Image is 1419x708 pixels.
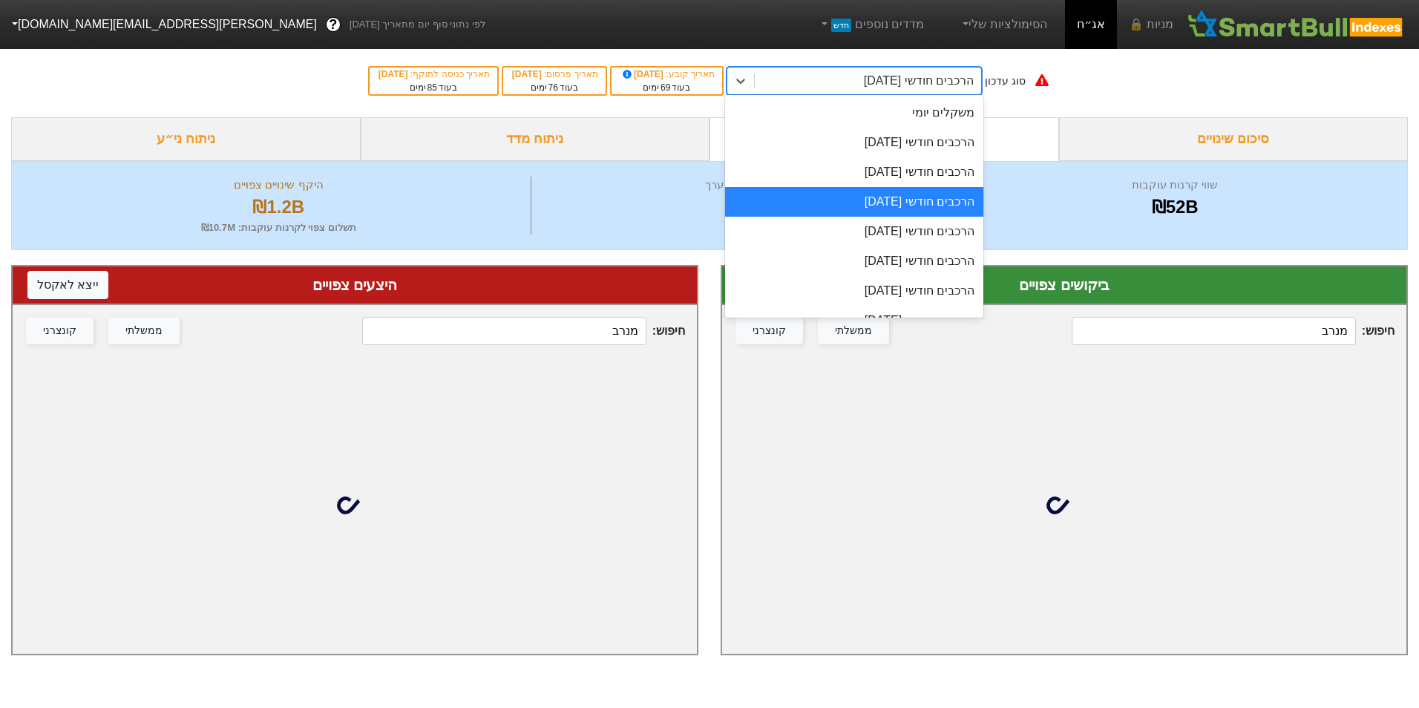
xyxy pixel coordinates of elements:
div: ניתוח מדד [361,117,710,161]
span: 69 [661,82,670,93]
a: מדדים נוספיםחדש [812,10,930,39]
div: משקלים יומי [725,98,983,128]
div: תאריך כניסה לתוקף : [377,68,490,81]
div: היצעים צפויים [27,274,682,296]
div: ₪1.2B [30,194,527,220]
div: שווי קרנות עוקבות [961,177,1389,194]
div: תאריך קובע : [619,68,715,81]
div: היקף שינויים צפויים [30,177,527,194]
button: ממשלתי [108,318,180,344]
div: קונצרני [43,323,76,339]
div: ביקושים צפויים [737,274,1392,296]
span: חדש [831,19,851,32]
div: הרכבים חודשי [DATE] [725,276,983,306]
div: ביקושים והיצעים צפויים [709,117,1059,161]
div: 562 [535,194,954,220]
button: ממשלתי [818,318,889,344]
img: SmartBull [1185,10,1407,39]
span: [DATE] [378,69,410,79]
div: הרכבים חודשי [DATE] [725,187,983,217]
div: ניתוח ני״ע [11,117,361,161]
div: הרכבים חודשי [DATE] [725,217,983,246]
div: תשלום צפוי לקרנות עוקבות : ₪10.7M [30,220,527,235]
span: חיפוש : [362,317,685,345]
span: לפי נתוני סוף יום מתאריך [DATE] [350,17,485,32]
div: ממשלתי [125,323,163,339]
div: תאריך פרסום : [511,68,598,81]
div: הרכבים חודשי [DATE] [725,246,983,276]
button: קונצרני [735,318,803,344]
div: בעוד ימים [511,81,598,94]
div: סיכום שינויים [1059,117,1409,161]
span: ? [329,15,337,35]
input: 387 רשומות... [362,317,646,345]
span: [DATE] [512,69,544,79]
span: 85 [427,82,437,93]
button: קונצרני [26,318,94,344]
div: הרכבים חודשי [DATE] [864,72,974,90]
button: ייצא לאקסל [27,271,108,299]
div: הרכבים חודשי [DATE] [725,306,983,335]
span: 76 [548,82,558,93]
a: הסימולציות שלי [954,10,1053,39]
div: קונצרני [753,323,786,339]
span: [DATE] [620,69,666,79]
div: ממשלתי [835,323,872,339]
div: הרכבים חודשי [DATE] [725,128,983,157]
div: מספר ניירות ערך [535,177,954,194]
div: הרכבים חודשי [DATE] [725,157,983,187]
div: בעוד ימים [377,81,490,94]
input: 186 רשומות... [1072,317,1355,345]
span: חיפוש : [1072,317,1395,345]
div: בעוד ימים [619,81,715,94]
div: סוג עדכון [985,73,1026,89]
div: ₪52B [961,194,1389,220]
img: loading... [337,488,373,523]
img: loading... [1046,488,1082,523]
